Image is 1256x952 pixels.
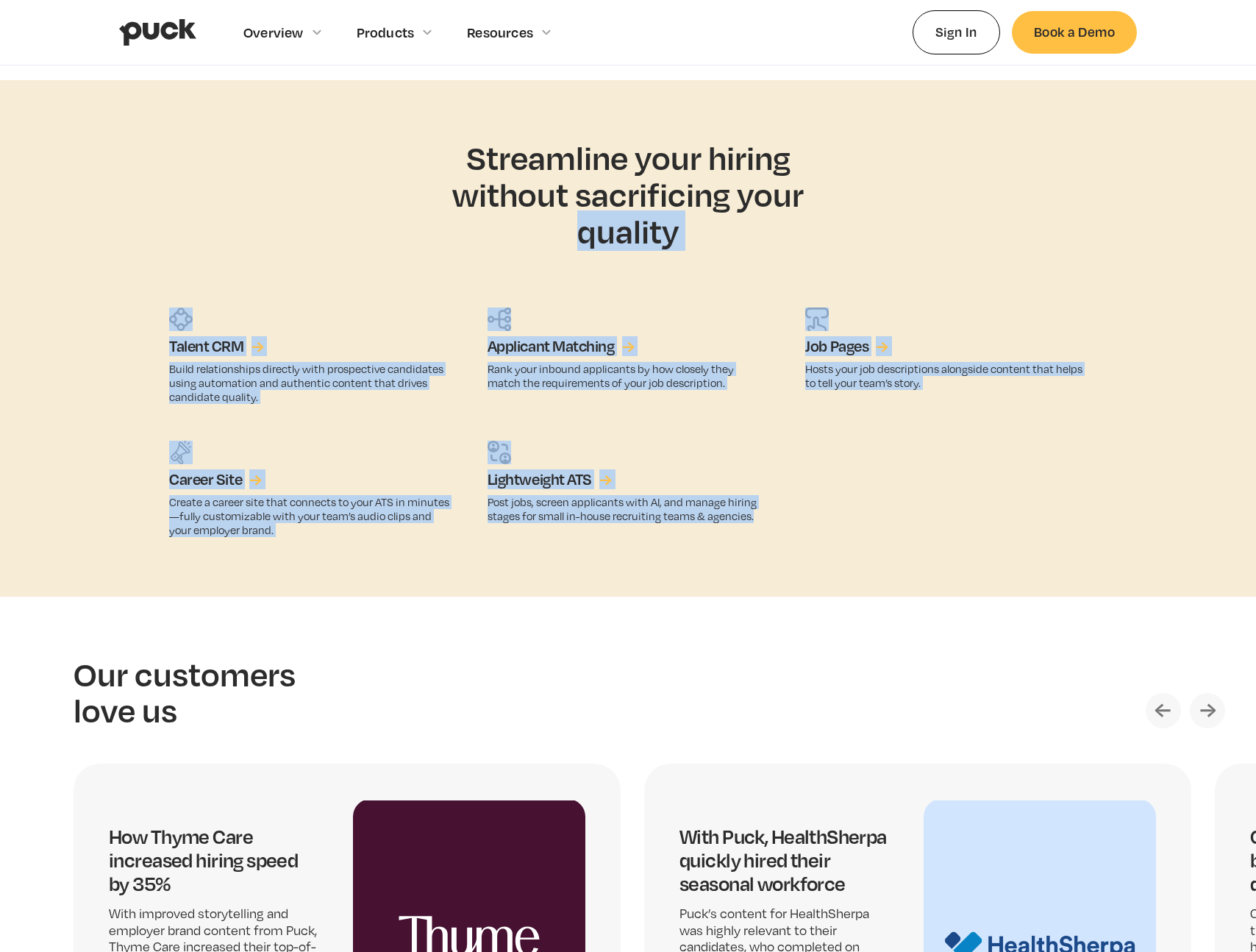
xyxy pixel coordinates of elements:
[357,24,415,40] div: Products
[169,495,451,538] p: Create a career site that connects to your ATS in minutes—fully customizable with your team’s aud...
[488,470,613,489] a: Lightweight ATS→
[488,337,615,356] h5: Applicant Matching
[805,337,888,356] a: Job Pages→
[599,470,612,489] div: →
[1190,693,1225,728] div: Next slide
[74,656,309,728] h2: Our customers love us
[488,470,592,489] h5: Lightweight ATS
[488,495,769,523] p: Post jobs, screen applicants with AI, and manage hiring stages for small in-house recruiting team...
[251,337,264,356] div: →
[488,337,635,356] a: Applicant Matching→
[169,362,451,405] p: Build relationships directly with prospective candidates using automation and authentic content t...
[1012,11,1137,53] a: Book a Demo
[805,337,868,356] h5: Job Pages
[679,825,888,895] h4: With Puck, HealthSherpa quickly hired their seasonal workforce
[805,362,1087,390] p: Hosts your job descriptions alongside content that helps to tell your team’s story.
[467,24,533,40] div: Resources
[169,470,242,489] h5: Career Site
[169,470,262,489] a: Career Site→
[169,337,264,356] a: Talent CRM→
[876,337,888,356] div: →
[109,825,318,895] h4: How Thyme Care increased hiring speed by 35%
[169,337,244,356] h5: Talent CRM
[913,10,1000,54] a: Sign In
[622,337,635,356] div: →
[488,362,769,390] p: Rank your inbound applicants by how closely they match the requirements of your job description.
[243,24,304,40] div: Overview
[411,139,845,249] h2: Streamline your hiring without sacrificing your quality
[1146,693,1181,728] div: Previous slide
[249,470,262,489] div: →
